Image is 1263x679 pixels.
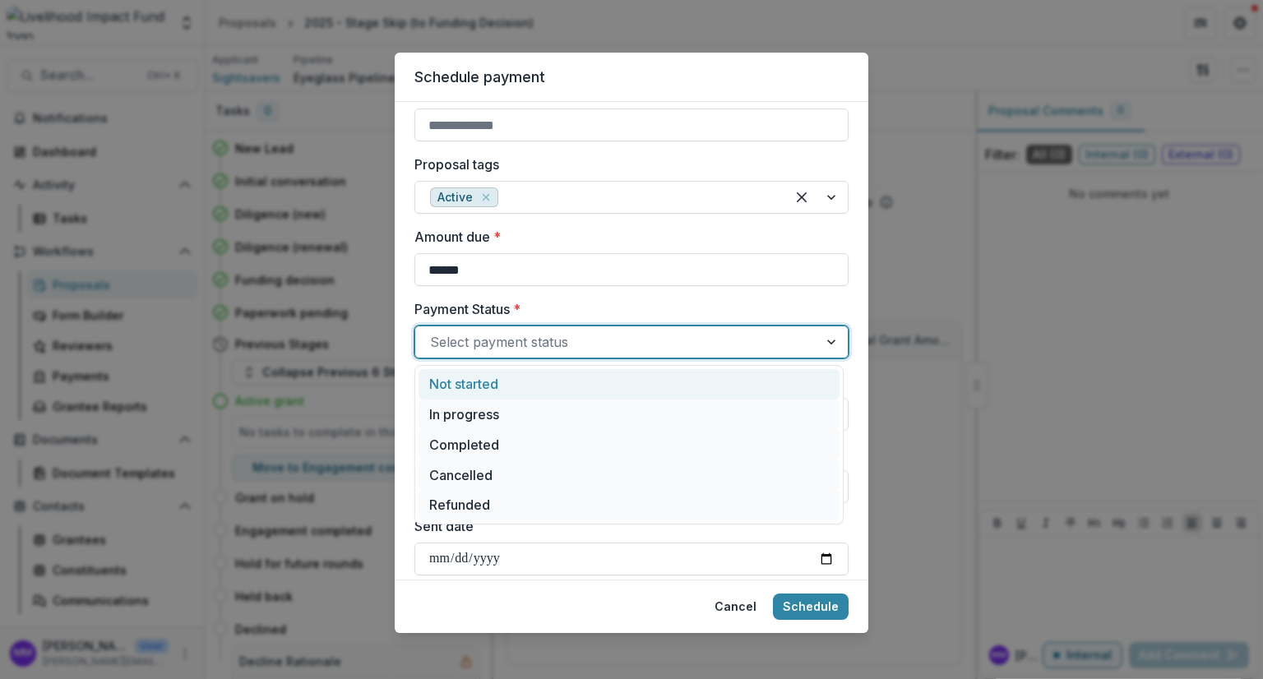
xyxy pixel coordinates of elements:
label: Proposal tags [414,155,839,174]
button: Cancel [705,594,766,620]
div: Not started [419,369,840,400]
label: Payment Status [414,299,839,319]
label: Amount due [414,227,839,247]
div: Remove Active [478,189,494,206]
header: Schedule payment [395,53,868,102]
div: Completed [419,429,840,460]
span: Active [437,191,473,205]
div: Refunded [419,490,840,520]
label: Sent date [414,516,839,536]
div: In progress [419,400,840,430]
button: Schedule [773,594,849,620]
div: Clear selected options [789,184,815,210]
div: Cancelled [419,460,840,490]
